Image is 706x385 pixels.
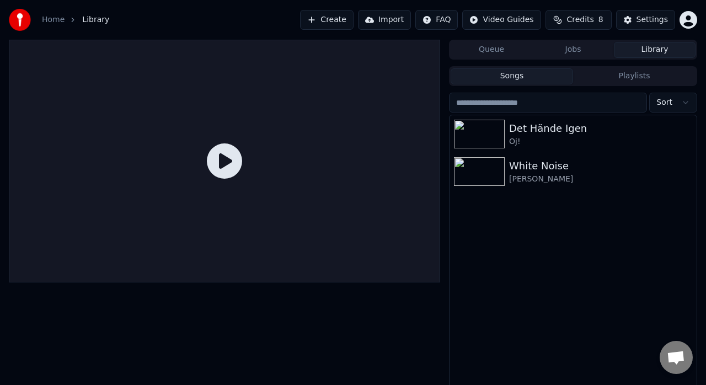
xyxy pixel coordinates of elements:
[415,10,458,30] button: FAQ
[42,14,65,25] a: Home
[509,158,692,174] div: White Noise
[42,14,109,25] nav: breadcrumb
[462,10,541,30] button: Video Guides
[573,68,696,84] button: Playlists
[545,10,612,30] button: Credits8
[451,42,532,58] button: Queue
[9,9,31,31] img: youka
[451,68,573,84] button: Songs
[300,10,354,30] button: Create
[509,174,692,185] div: [PERSON_NAME]
[82,14,109,25] span: Library
[532,42,614,58] button: Jobs
[598,14,603,25] span: 8
[660,341,693,374] div: Open chat
[358,10,411,30] button: Import
[566,14,593,25] span: Credits
[614,42,696,58] button: Library
[637,14,668,25] div: Settings
[509,136,692,147] div: Oj!
[509,121,692,136] div: Det Hände Igen
[656,97,672,108] span: Sort
[616,10,675,30] button: Settings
